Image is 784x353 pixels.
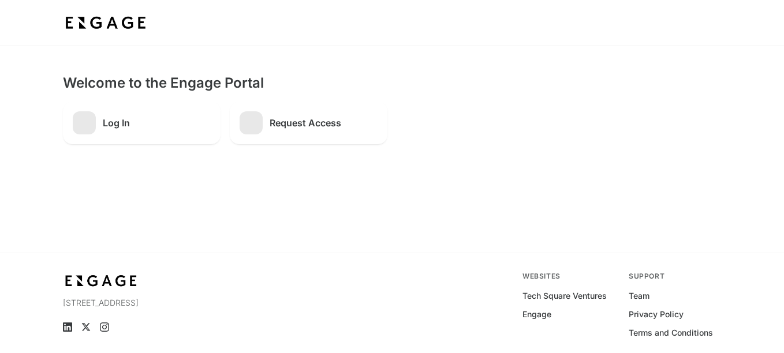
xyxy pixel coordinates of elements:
a: Tech Square Ventures [522,290,607,302]
a: Instagram [100,322,109,332]
img: bdf1fb74-1727-4ba0-a5bd-bc74ae9fc70b.jpeg [63,272,139,290]
div: Websites [522,272,615,281]
h2: Welcome to the Engage Portal [63,74,721,92]
a: Team [629,290,649,302]
a: Privacy Policy [629,309,684,320]
a: Engage [522,309,551,320]
div: Support [629,272,721,281]
ul: Social media [63,322,263,332]
a: Request Access [230,102,387,144]
img: bdf1fb74-1727-4ba0-a5bd-bc74ae9fc70b.jpeg [63,13,148,33]
p: [STREET_ADDRESS] [63,297,263,309]
a: LinkedIn [63,322,72,332]
h2: Log In [103,117,211,129]
h2: Request Access [270,117,378,129]
a: X (Twitter) [81,322,91,332]
a: Terms and Conditions [629,327,713,339]
a: Log In [63,102,221,144]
